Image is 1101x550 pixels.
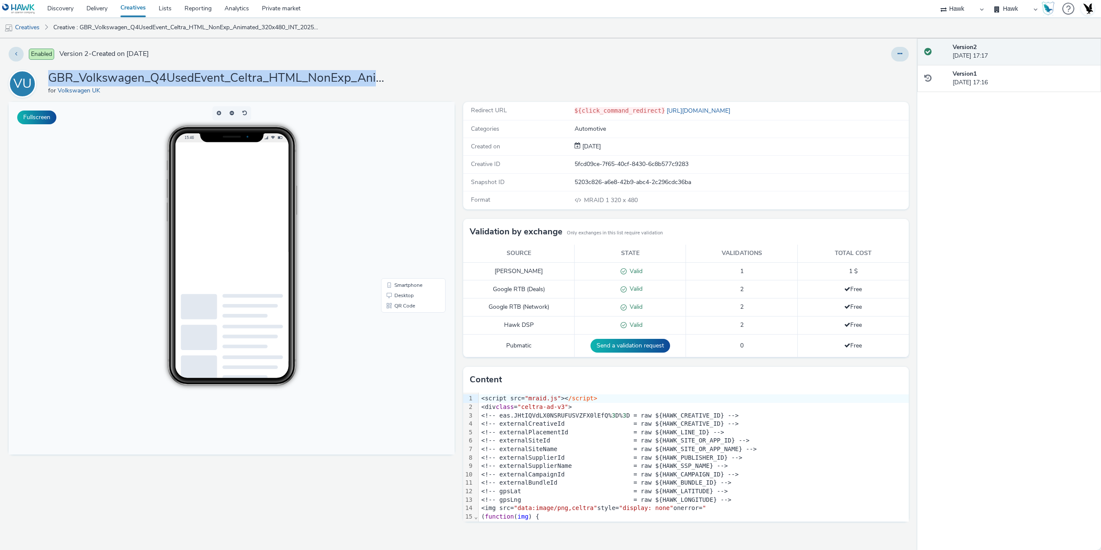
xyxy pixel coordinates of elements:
th: Source [463,245,575,262]
div: 10 [463,470,474,479]
span: 0 [740,341,744,350]
div: 5 [463,428,474,437]
span: Snapshot ID [471,178,504,186]
span: MRAID 1 [584,196,611,204]
span: function [485,513,514,520]
a: Hawk Academy [1042,2,1058,15]
div: 5203c826-a6e8-42b9-abc4-2c296cdc36ba [575,178,908,187]
span: Valid [627,321,643,329]
span: "display: none" [619,504,673,511]
img: undefined Logo [2,3,35,14]
div: 1 [463,394,474,403]
div: 15 [463,513,474,521]
div: 14 [463,504,474,513]
strong: Version 1 [953,70,977,78]
div: 11 [463,479,474,487]
td: [PERSON_NAME] [463,262,575,280]
span: 'iosAdvId' [891,521,927,528]
h3: Content [470,373,502,386]
img: mobile [4,24,13,32]
span: 2 [740,303,744,311]
th: Validations [686,245,797,262]
h3: Validation by exchange [470,225,563,238]
span: 15:46 [175,33,185,38]
div: VU [13,72,32,96]
small: Only exchanges in this list require validation [567,230,663,237]
li: QR Code [374,199,435,209]
span: Creative ID [471,160,500,168]
td: Pubmatic [463,334,575,357]
span: Free [844,303,862,311]
span: 'b3e9685d' [615,521,652,528]
a: [URL][DOMAIN_NAME] [665,107,734,115]
div: 5fcd09ce-7f65-40cf-8430-6c8b577c9283 [575,160,908,169]
span: class [496,403,514,410]
div: 9 [463,462,474,470]
div: 8 [463,454,474,462]
div: [DATE] 17:16 [953,70,1094,87]
span: " [702,504,706,511]
span: Version 2 - Created on [DATE] [59,49,149,59]
span: img [517,513,528,520]
span: Smartphone [386,181,414,186]
button: Send a validation request [590,339,670,353]
div: 4 [463,420,474,428]
td: Hawk DSP [463,316,575,335]
div: 6 [463,436,474,445]
strong: Version 2 [953,43,977,51]
div: [DATE] 17:17 [953,43,1094,61]
span: Redirect URL [471,106,507,114]
span: Desktop [386,191,405,196]
img: Hawk Academy [1042,2,1055,15]
span: var [525,521,535,528]
div: 7 [463,445,474,454]
div: 3 [463,412,474,420]
code: ${click_command_redirect} [575,107,665,114]
div: 12 [463,487,474,496]
div: Creation 03 October 2025, 17:16 [581,142,601,151]
a: Volkswagen UK [58,86,104,95]
td: Google RTB (Network) [463,298,575,316]
span: 'advertiser' [844,521,887,528]
span: 'accountId' [572,521,612,528]
span: 320 x 480 [583,196,638,204]
span: Created on [471,142,500,151]
div: 16 [463,521,474,529]
span: Free [844,321,862,329]
span: /script> [568,395,597,402]
span: Valid [627,285,643,293]
span: "data:image/png,celtra" [514,504,597,511]
span: Format [471,196,490,204]
h1: GBR_Volkswagen_Q4UsedEvent_Celtra_HTML_NonExp_Animated_320x480_INT_20251003 [48,70,392,86]
span: [DATE] [581,142,601,151]
span: Free [844,285,862,293]
span: 'clickUrl' [655,521,692,528]
div: 13 [463,496,474,504]
span: 1 $ [849,267,858,275]
span: 'clickEvent' [797,521,840,528]
span: params [539,521,561,528]
th: Total cost [797,245,909,262]
li: Smartphone [374,178,435,188]
div: Automotive [575,125,908,133]
span: 1 [740,267,744,275]
th: State [575,245,686,262]
span: QR Code [386,201,406,206]
img: Account UK [1081,2,1094,15]
span: 3 [612,412,615,419]
span: 2 [740,285,744,293]
a: Creative : GBR_Volkswagen_Q4UsedEvent_Celtra_HTML_NonExp_Animated_320x480_INT_20251003 [49,17,324,38]
span: Valid [627,267,643,275]
span: Fold line [474,513,478,520]
span: 3 [623,412,626,419]
span: "celtra-ad-v3" [517,403,568,410]
span: Valid [627,303,643,311]
div: 2 [463,403,474,412]
a: VU [9,80,40,88]
span: Categories [471,125,499,133]
span: "mraid.js" [525,395,561,402]
span: 2 [740,321,744,329]
span: '${click_command_redirect}' [695,521,793,528]
button: Fullscreen [17,111,56,124]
